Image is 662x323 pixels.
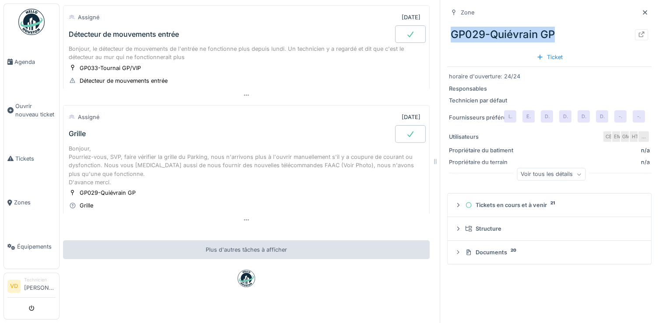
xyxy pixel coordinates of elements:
[465,248,641,256] div: Documents
[641,146,650,154] div: n/a
[602,130,615,143] div: CB
[451,244,648,260] summary: Documents20
[559,110,571,123] div: D.
[80,201,93,210] div: Grille
[451,197,648,213] summary: Tickets en cours et à venir21
[63,240,430,259] div: Plus d'autres tâches à afficher
[4,225,59,269] a: Équipements
[449,84,515,93] div: Responsables
[69,130,86,138] div: Grille
[447,23,651,46] div: GP029-Quiévrain GP
[578,110,590,123] div: D.
[504,110,516,123] div: L.
[4,84,59,137] a: Ouvrir nouveau ticket
[449,72,650,81] div: horaire d'ouverture: 24/24
[465,201,641,209] div: Tickets en cours et à venir
[614,110,627,123] div: -.
[14,58,56,66] span: Agenda
[522,110,535,123] div: E.
[402,13,420,21] div: [DATE]
[14,198,56,207] span: Zones
[78,13,99,21] div: Assigné
[517,168,585,181] div: Voir tous les détails
[18,9,45,35] img: Badge_color-CXgf-gQk.svg
[80,64,141,72] div: GP033-Tournai GP/VIP
[465,225,641,233] div: Structure
[611,130,623,143] div: EM
[80,77,168,85] div: Détecteur de mouvements entrée
[596,110,608,123] div: D.
[17,242,56,251] span: Équipements
[449,96,515,105] div: Technicien par défaut
[7,280,21,293] li: VD
[449,158,515,166] div: Propriétaire du terrain
[4,181,59,225] a: Zones
[69,30,179,39] div: Détecteur de mouvements entrée
[449,113,515,122] div: Fournisseurs préférés
[69,45,424,61] div: Bonjour, le détecteur de mouvements de l'entrée ne fonctionne plus depuis lundi. Un technicien y ...
[24,277,56,295] li: [PERSON_NAME]
[629,130,641,143] div: HT
[4,40,59,84] a: Agenda
[24,277,56,283] div: Technicien
[461,8,474,17] div: Zone
[449,146,515,154] div: Propriétaire du batiment
[78,113,99,121] div: Assigné
[541,110,553,123] div: D.
[451,221,648,237] summary: Structure
[15,102,56,119] span: Ouvrir nouveau ticket
[449,133,515,141] div: Utilisateurs
[633,110,645,123] div: -.
[15,154,56,163] span: Tickets
[4,137,59,181] a: Tickets
[80,189,136,197] div: GP029-Quiévrain GP
[620,130,632,143] div: GM
[69,144,424,186] div: Bonjour, Pourriez-vous, SVP, faire vérifier la grille du Parking, nous n'arrivons plus à l'ouvrir...
[637,130,650,143] div: …
[533,51,566,63] div: Ticket
[402,113,420,121] div: [DATE]
[7,277,56,298] a: VD Technicien[PERSON_NAME]
[238,270,255,287] img: badge-BVDL4wpA.svg
[518,158,650,166] div: n/a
